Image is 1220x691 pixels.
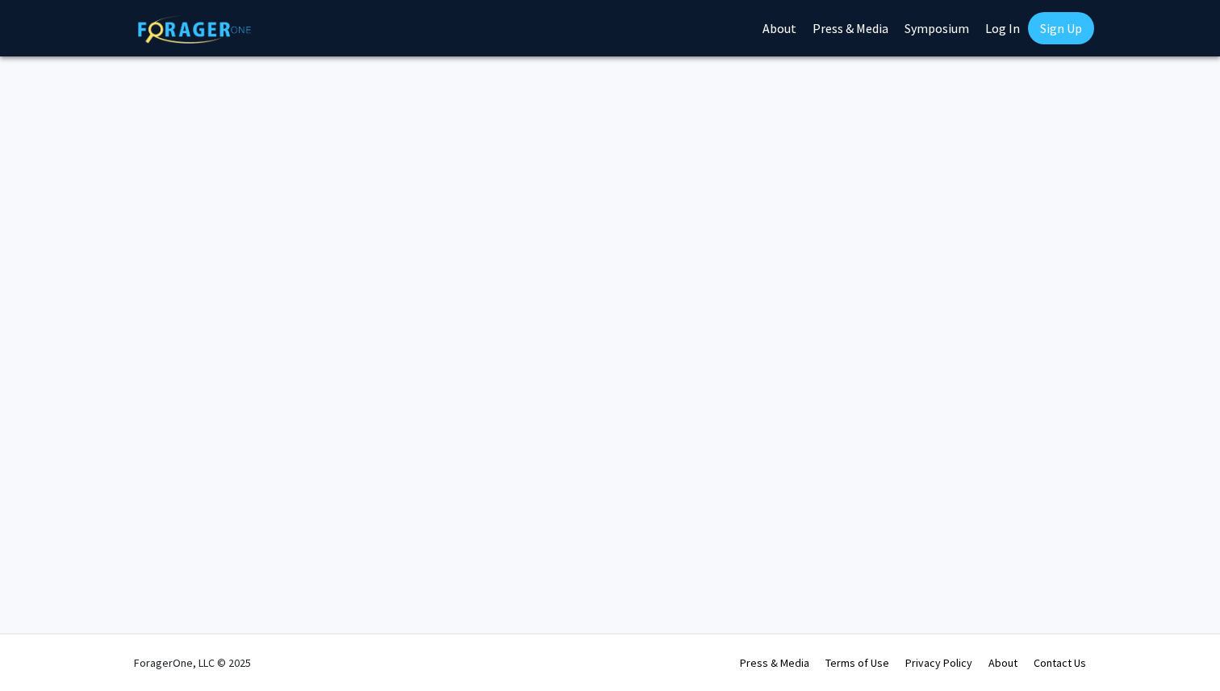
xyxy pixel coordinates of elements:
div: ForagerOne, LLC © 2025 [134,635,251,691]
a: Sign Up [1028,12,1094,44]
a: Contact Us [1034,656,1086,670]
a: Press & Media [740,656,809,670]
a: About [988,656,1017,670]
a: Terms of Use [825,656,889,670]
a: Privacy Policy [905,656,972,670]
img: ForagerOne Logo [138,15,251,44]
